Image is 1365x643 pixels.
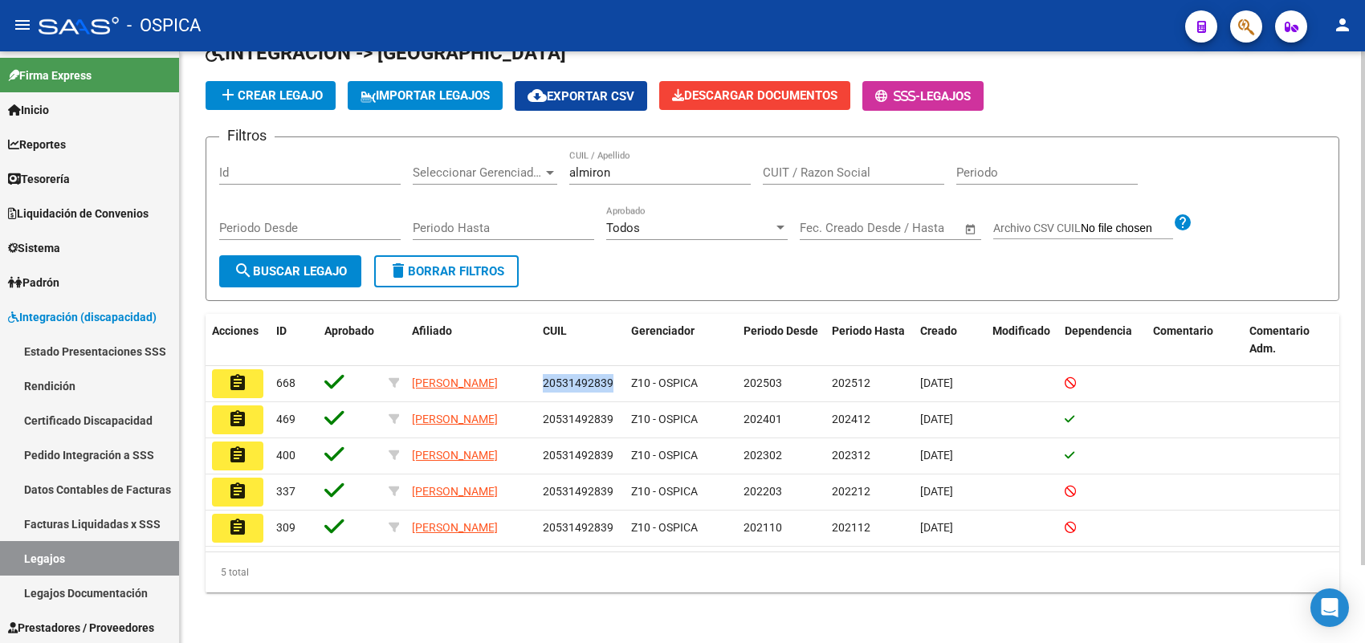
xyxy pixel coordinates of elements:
[8,136,66,153] span: Reportes
[13,15,32,35] mat-icon: menu
[218,85,238,104] mat-icon: add
[631,521,698,534] span: Z10 - OSPICA
[412,449,498,462] span: [PERSON_NAME]
[606,221,640,235] span: Todos
[1153,324,1213,337] span: Comentario
[737,314,825,367] datatable-header-cell: Periodo Desde
[8,101,49,119] span: Inicio
[914,314,986,367] datatable-header-cell: Creado
[8,274,59,291] span: Padrón
[1310,588,1349,627] div: Open Intercom Messenger
[920,521,953,534] span: [DATE]
[1147,314,1243,367] datatable-header-cell: Comentario
[631,324,695,337] span: Gerenciador
[832,485,870,498] span: 202212
[8,67,92,84] span: Firma Express
[206,81,336,110] button: Crear Legajo
[206,314,270,367] datatable-header-cell: Acciones
[405,314,536,367] datatable-header-cell: Afiliado
[1081,222,1173,236] input: Archivo CSV CUIL
[218,88,323,103] span: Crear Legajo
[832,413,870,425] span: 202412
[744,521,782,534] span: 202110
[832,324,905,337] span: Periodo Hasta
[515,81,647,111] button: Exportar CSV
[543,324,567,337] span: CUIL
[228,446,247,465] mat-icon: assignment
[962,220,980,238] button: Open calendar
[276,449,295,462] span: 400
[270,314,318,367] datatable-header-cell: ID
[412,324,452,337] span: Afiliado
[234,264,347,279] span: Buscar Legajo
[986,314,1058,367] datatable-header-cell: Modificado
[228,482,247,501] mat-icon: assignment
[825,314,914,367] datatable-header-cell: Periodo Hasta
[206,42,566,64] span: INTEGRACION -> [GEOGRAPHIC_DATA]
[744,376,782,389] span: 202503
[528,89,634,104] span: Exportar CSV
[744,324,818,337] span: Periodo Desde
[413,165,543,180] span: Seleccionar Gerenciador
[324,324,374,337] span: Aprobado
[1173,213,1192,232] mat-icon: help
[219,124,275,147] h3: Filtros
[625,314,737,367] datatable-header-cell: Gerenciador
[389,261,408,280] mat-icon: delete
[228,409,247,429] mat-icon: assignment
[631,485,698,498] span: Z10 - OSPICA
[631,449,698,462] span: Z10 - OSPICA
[672,88,837,103] span: Descargar Documentos
[543,485,613,498] span: 20531492839
[234,261,253,280] mat-icon: search
[920,89,971,104] span: Legajos
[228,518,247,537] mat-icon: assignment
[543,376,613,389] span: 20531492839
[228,373,247,393] mat-icon: assignment
[412,376,498,389] span: [PERSON_NAME]
[389,264,504,279] span: Borrar Filtros
[631,413,698,425] span: Z10 - OSPICA
[127,8,201,43] span: - OSPICA
[8,308,157,326] span: Integración (discapacidad)
[8,619,154,637] span: Prestadores / Proveedores
[832,376,870,389] span: 202512
[276,485,295,498] span: 337
[659,81,850,110] button: Descargar Documentos
[212,324,259,337] span: Acciones
[276,521,295,534] span: 309
[276,324,287,337] span: ID
[276,413,295,425] span: 469
[1058,314,1147,367] datatable-header-cell: Dependencia
[879,221,957,235] input: Fecha fin
[744,485,782,498] span: 202203
[862,81,984,111] button: -Legajos
[1333,15,1352,35] mat-icon: person
[1249,324,1310,356] span: Comentario Adm.
[992,324,1050,337] span: Modificado
[206,552,1339,592] div: 5 total
[1243,314,1339,367] datatable-header-cell: Comentario Adm.
[543,521,613,534] span: 20531492839
[8,170,70,188] span: Tesorería
[412,521,498,534] span: [PERSON_NAME]
[920,413,953,425] span: [DATE]
[536,314,625,367] datatable-header-cell: CUIL
[875,89,920,104] span: -
[920,324,957,337] span: Creado
[374,255,519,287] button: Borrar Filtros
[920,485,953,498] span: [DATE]
[744,413,782,425] span: 202401
[361,88,490,103] span: IMPORTAR LEGAJOS
[412,485,498,498] span: [PERSON_NAME]
[920,376,953,389] span: [DATE]
[318,314,382,367] datatable-header-cell: Aprobado
[528,86,547,105] mat-icon: cloud_download
[348,81,503,110] button: IMPORTAR LEGAJOS
[412,413,498,425] span: [PERSON_NAME]
[276,376,295,389] span: 668
[543,449,613,462] span: 20531492839
[832,521,870,534] span: 202112
[1065,324,1132,337] span: Dependencia
[744,449,782,462] span: 202302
